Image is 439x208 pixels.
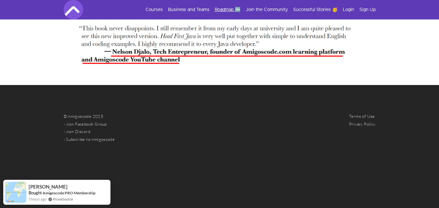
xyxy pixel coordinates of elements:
[53,196,73,202] a: ProveSource
[64,113,115,120] li: © Amigoscode 2025
[343,6,354,13] a: Login
[64,129,90,134] a: - Join Discord
[29,190,42,195] span: Bought
[349,121,375,127] a: Privacy Policy
[349,114,375,119] a: Terms of Use
[5,182,26,203] img: provesource social proof notification image
[146,6,163,13] a: Courses
[215,6,240,13] a: Roadmap 🆕
[246,6,288,13] a: Join the Community
[168,6,210,13] a: Business and Teams
[64,121,107,127] a: - Join Facebook Group
[359,6,376,13] a: Sign Up
[29,196,46,202] span: 5 hours ago
[293,6,338,13] a: Successful Stories 🥳
[43,190,96,195] a: Amigoscode PRO Membership
[64,137,115,142] a: - Subscribe to Amigoscode
[29,184,68,190] span: [PERSON_NAME]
